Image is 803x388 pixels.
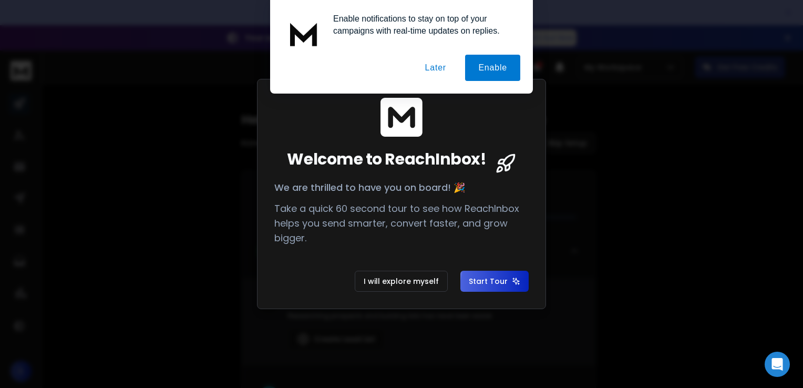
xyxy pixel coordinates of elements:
img: notification icon [283,13,325,55]
div: Enable notifications to stay on top of your campaigns with real-time updates on replies. [325,13,520,37]
p: We are thrilled to have you on board! 🎉 [274,180,529,195]
span: Welcome to ReachInbox! [287,150,486,169]
p: Take a quick 60 second tour to see how ReachInbox helps you send smarter, convert faster, and gro... [274,201,529,246]
div: Open Intercom Messenger [765,352,790,377]
button: Later [411,55,459,81]
span: Start Tour [469,276,520,287]
button: Start Tour [460,271,529,292]
button: I will explore myself [355,271,448,292]
button: Enable [465,55,520,81]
